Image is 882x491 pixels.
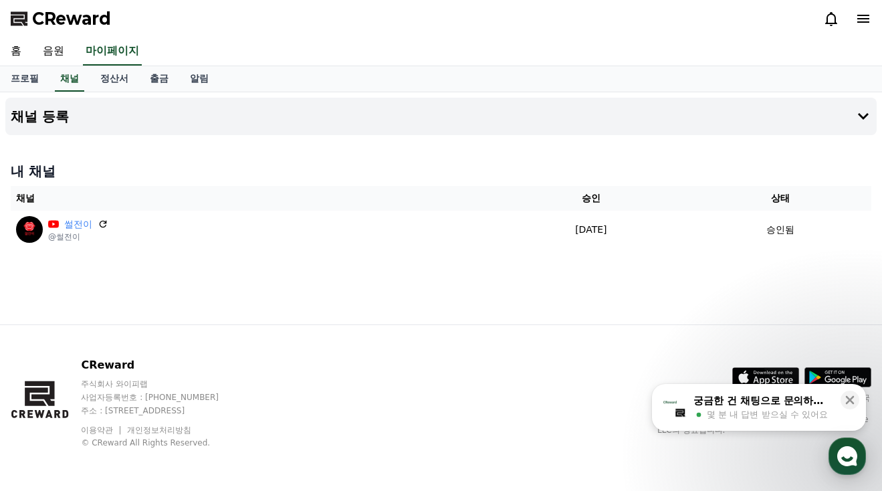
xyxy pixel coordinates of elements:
[81,437,244,448] p: © CReward All Rights Reserved.
[498,223,685,237] p: [DATE]
[32,8,111,29] span: CReward
[90,66,139,92] a: 정산서
[81,425,123,435] a: 이용약관
[48,231,108,242] p: @썰전이
[766,223,794,237] p: 승인됨
[11,186,492,211] th: 채널
[64,217,92,231] a: 썰전이
[5,98,877,135] button: 채널 등록
[127,425,191,435] a: 개인정보처리방침
[11,8,111,29] a: CReward
[11,162,871,181] h4: 내 채널
[179,66,219,92] a: 알림
[81,405,244,416] p: 주소 : [STREET_ADDRESS]
[32,37,75,66] a: 음원
[55,66,84,92] a: 채널
[139,66,179,92] a: 출금
[16,216,43,243] img: 썰전이
[83,37,142,66] a: 마이페이지
[81,392,244,403] p: 사업자등록번호 : [PHONE_NUMBER]
[690,186,871,211] th: 상태
[11,109,69,124] h4: 채널 등록
[81,379,244,389] p: 주식회사 와이피랩
[81,357,244,373] p: CReward
[492,186,690,211] th: 승인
